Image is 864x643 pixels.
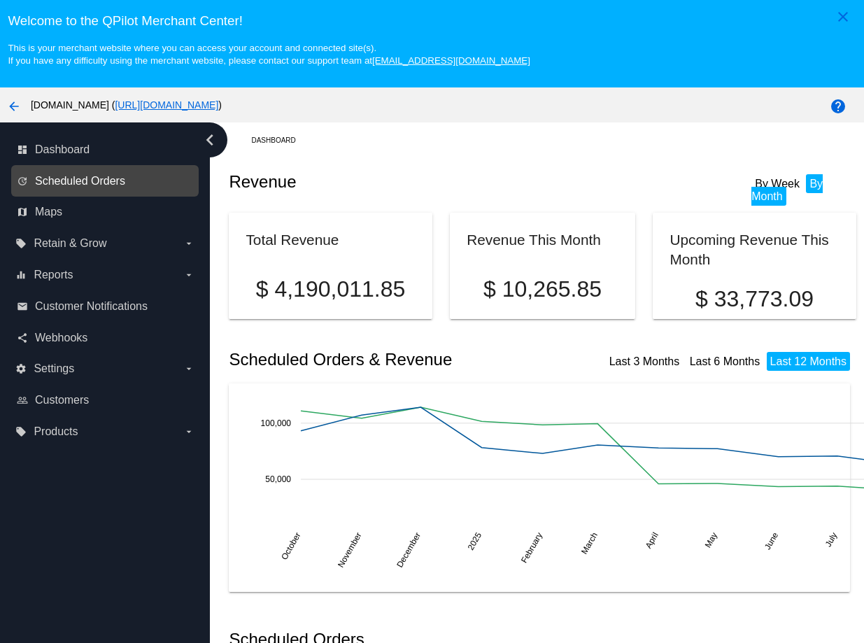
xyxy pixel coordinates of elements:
text: October [280,531,303,562]
text: 50,000 [266,474,292,484]
a: Last 3 Months [609,355,680,367]
text: July [823,531,840,549]
i: arrow_drop_down [183,363,194,374]
p: $ 4,190,011.85 [246,276,415,302]
h3: Welcome to the QPilot Merchant Center! [8,13,856,29]
h2: Scheduled Orders & Revenue [229,350,542,369]
text: June [763,530,780,551]
span: Products [34,425,78,438]
i: email [17,301,28,312]
a: Last 12 Months [770,355,847,367]
span: Dashboard [35,143,90,156]
i: arrow_drop_down [183,426,194,437]
i: people_outline [17,395,28,406]
a: [EMAIL_ADDRESS][DOMAIN_NAME] [372,55,530,66]
span: Reports [34,269,73,281]
span: Customer Notifications [35,300,148,313]
a: Dashboard [251,129,308,151]
p: $ 33,773.09 [670,286,839,312]
a: update Scheduled Orders [17,170,194,192]
li: By Month [751,174,823,206]
i: dashboard [17,144,28,155]
text: 2025 [466,530,484,551]
span: Retain & Grow [34,237,106,250]
a: share Webhooks [17,327,194,349]
text: November [336,531,364,570]
p: $ 10,265.85 [467,276,618,302]
i: arrow_drop_down [183,269,194,281]
i: settings [15,363,27,374]
a: people_outline Customers [17,389,194,411]
li: By Week [751,174,803,193]
a: dashboard Dashboard [17,139,194,161]
text: April [644,531,660,551]
i: local_offer [15,238,27,249]
mat-icon: help [830,98,847,115]
a: Last 6 Months [690,355,760,367]
mat-icon: arrow_back [6,98,22,115]
span: [DOMAIN_NAME] ( ) [31,99,222,111]
i: update [17,176,28,187]
i: arrow_drop_down [183,238,194,249]
span: Scheduled Orders [35,175,125,188]
i: map [17,206,28,218]
h2: Revenue This Month [467,232,601,248]
a: [URL][DOMAIN_NAME] [115,99,218,111]
text: May [703,531,719,550]
span: Customers [35,394,89,407]
span: Maps [35,206,62,218]
a: email Customer Notifications [17,295,194,318]
small: This is your merchant website where you can access your account and connected site(s). If you hav... [8,43,530,66]
text: February [519,531,544,565]
text: 100,000 [261,418,292,428]
span: Settings [34,362,74,375]
text: March [579,531,600,556]
h2: Revenue [229,172,542,192]
mat-icon: close [835,8,851,25]
span: Webhooks [35,332,87,344]
i: share [17,332,28,344]
i: equalizer [15,269,27,281]
a: map Maps [17,201,194,223]
i: local_offer [15,426,27,437]
h2: Total Revenue [246,232,339,248]
text: December [395,531,423,570]
h2: Upcoming Revenue This Month [670,232,828,267]
i: chevron_left [199,129,221,151]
